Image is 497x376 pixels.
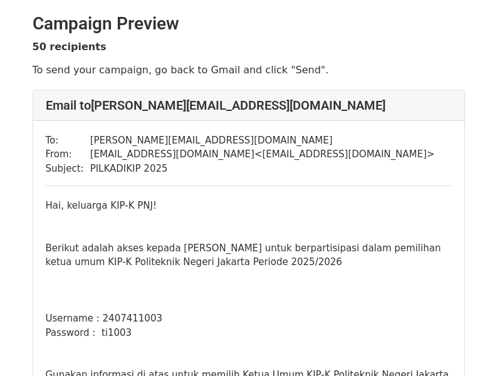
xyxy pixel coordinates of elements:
td: [PERSON_NAME][EMAIL_ADDRESS][DOMAIN_NAME] [90,133,435,148]
p: To send your campaign, go back to Gmail and click "Send". [33,63,465,76]
h4: Email to [PERSON_NAME][EMAIL_ADDRESS][DOMAIN_NAME] [46,98,452,113]
h2: Campaign Preview [33,13,465,34]
td: To: [46,133,90,148]
td: [EMAIL_ADDRESS][DOMAIN_NAME] < [EMAIL_ADDRESS][DOMAIN_NAME] > [90,147,435,162]
td: Subject: [46,162,90,176]
iframe: Chat Widget [434,316,497,376]
strong: 50 recipients [33,41,107,53]
td: From: [46,147,90,162]
td: PILKADIKIP 2025 [90,162,435,176]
